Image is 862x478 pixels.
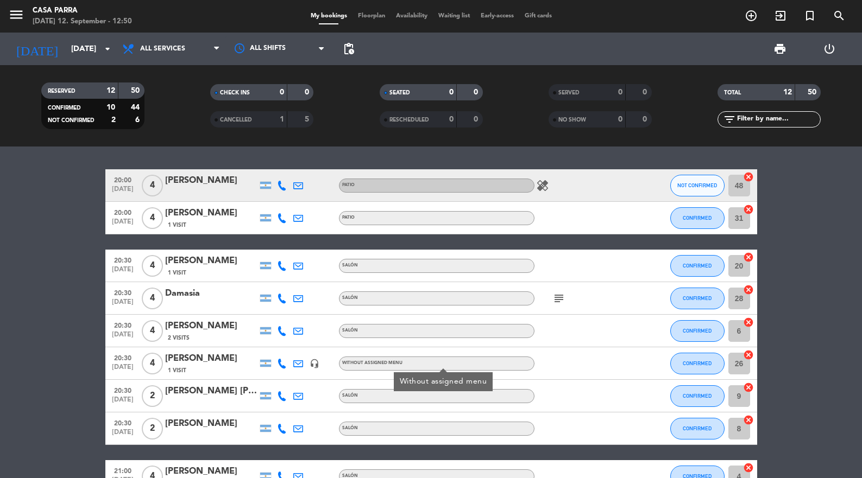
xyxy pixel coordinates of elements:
[743,462,754,473] i: cancel
[33,16,132,27] div: [DATE] 12. September - 12:50
[305,13,353,19] span: My bookings
[433,13,475,19] span: Waiting list
[101,42,114,55] i: arrow_drop_down
[552,292,565,305] i: subject
[109,253,136,266] span: 20:30
[142,255,163,277] span: 4
[683,215,712,221] span: CONFIRMED
[449,88,454,96] strong: 0
[723,113,736,126] i: filter_list
[449,116,454,123] strong: 0
[106,104,115,111] strong: 10
[342,393,358,398] span: SALÓN
[131,87,142,94] strong: 50
[168,269,186,277] span: 1 Visit
[618,88,622,96] strong: 0
[536,179,549,192] i: healing
[743,349,754,360] i: cancel
[683,328,712,334] span: CONFIRMED
[109,364,136,376] span: [DATE]
[736,113,820,125] input: Filter by name...
[48,105,81,111] span: CONFIRMED
[670,288,725,309] button: CONFIRMED
[48,88,75,94] span: RESERVED
[743,382,754,393] i: cancel
[724,90,741,95] span: TOTAL
[142,418,163,439] span: 2
[743,317,754,328] i: cancel
[109,464,136,476] span: 21:00
[683,263,712,269] span: CONFIRMED
[165,286,257,301] div: Damasia
[774,9,787,22] i: exit_to_app
[165,352,257,366] div: [PERSON_NAME]
[670,418,725,439] button: CONFIRMED
[342,426,358,430] span: SALÓN
[743,171,754,182] i: cancel
[342,183,355,187] span: PATIO
[389,117,429,123] span: RESCHEDULED
[558,117,586,123] span: NO SHOW
[342,474,358,478] span: SALÓN
[109,298,136,311] span: [DATE]
[165,319,257,333] div: [PERSON_NAME]
[109,286,136,298] span: 20:30
[342,328,358,333] span: SALÓN
[773,42,787,55] span: print
[474,116,480,123] strong: 0
[48,118,95,123] span: NOT CONFIRMED
[305,116,311,123] strong: 5
[475,13,519,19] span: Early-access
[142,320,163,342] span: 4
[683,425,712,431] span: CONFIRMED
[342,42,355,55] span: pending_actions
[783,88,792,96] strong: 12
[670,255,725,277] button: CONFIRMED
[109,416,136,429] span: 20:30
[165,206,257,220] div: [PERSON_NAME]
[558,90,580,95] span: SERVED
[106,87,115,94] strong: 12
[109,173,136,186] span: 20:00
[109,186,136,198] span: [DATE]
[168,221,186,230] span: 1 Visit
[823,42,836,55] i: power_settings_new
[142,207,163,229] span: 4
[683,360,712,366] span: CONFIRMED
[165,417,257,431] div: [PERSON_NAME]
[142,385,163,407] span: 2
[280,88,284,96] strong: 0
[165,174,257,188] div: [PERSON_NAME]
[342,296,358,300] span: SALÓN
[743,252,754,263] i: cancel
[168,334,190,342] span: 2 Visits
[745,9,758,22] i: add_circle_outline
[643,116,649,123] strong: 0
[670,320,725,342] button: CONFIRMED
[474,88,480,96] strong: 0
[220,117,252,123] span: CANCELLED
[111,116,116,124] strong: 2
[399,376,487,387] div: Without assigned menu
[342,263,358,267] span: SALÓN
[109,351,136,364] span: 20:30
[8,7,24,23] i: menu
[670,175,725,196] button: NOT CONFIRMED
[353,13,391,19] span: Floorplan
[135,116,142,124] strong: 6
[131,104,142,111] strong: 44
[142,175,163,196] span: 4
[109,218,136,231] span: [DATE]
[109,396,136,409] span: [DATE]
[33,5,132,16] div: Casa Parra
[8,37,66,61] i: [DATE]
[808,88,819,96] strong: 50
[743,284,754,295] i: cancel
[168,366,186,375] span: 1 Visit
[140,45,185,53] span: All services
[670,353,725,374] button: CONFIRMED
[643,88,649,96] strong: 0
[803,9,816,22] i: turned_in_not
[833,9,846,22] i: search
[109,206,136,218] span: 20:00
